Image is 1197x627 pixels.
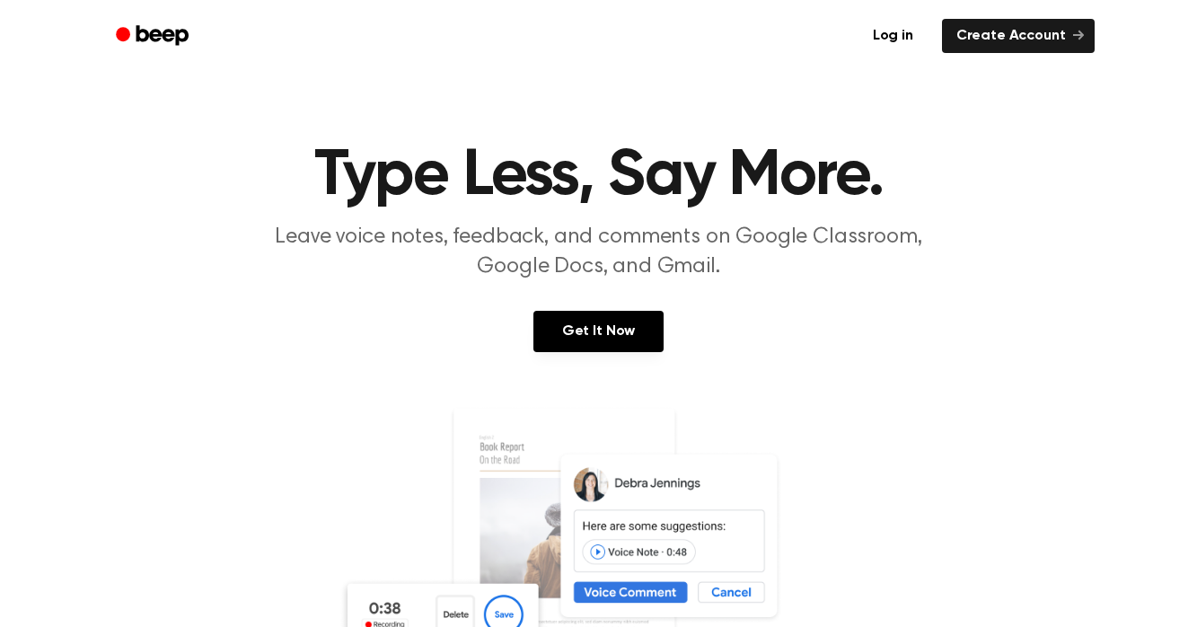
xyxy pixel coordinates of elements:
a: Beep [103,19,205,54]
h1: Type Less, Say More. [139,144,1059,208]
p: Leave voice notes, feedback, and comments on Google Classroom, Google Docs, and Gmail. [254,223,944,282]
a: Create Account [942,19,1095,53]
a: Get It Now [533,311,664,352]
a: Log in [855,15,931,57]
